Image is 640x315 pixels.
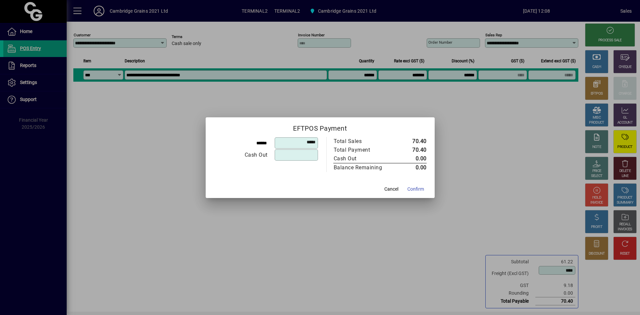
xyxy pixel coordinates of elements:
div: Cash Out [334,155,390,163]
td: Total Payment [333,146,396,154]
td: Total Sales [333,137,396,146]
div: Cash Out [214,151,268,159]
td: 70.40 [396,137,427,146]
td: 0.00 [396,154,427,163]
span: Cancel [384,186,398,193]
td: 0.00 [396,163,427,172]
button: Cancel [381,183,402,195]
div: Balance Remaining [334,164,390,172]
td: 70.40 [396,146,427,154]
button: Confirm [405,183,427,195]
span: Confirm [407,186,424,193]
h2: EFTPOS Payment [206,117,435,137]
